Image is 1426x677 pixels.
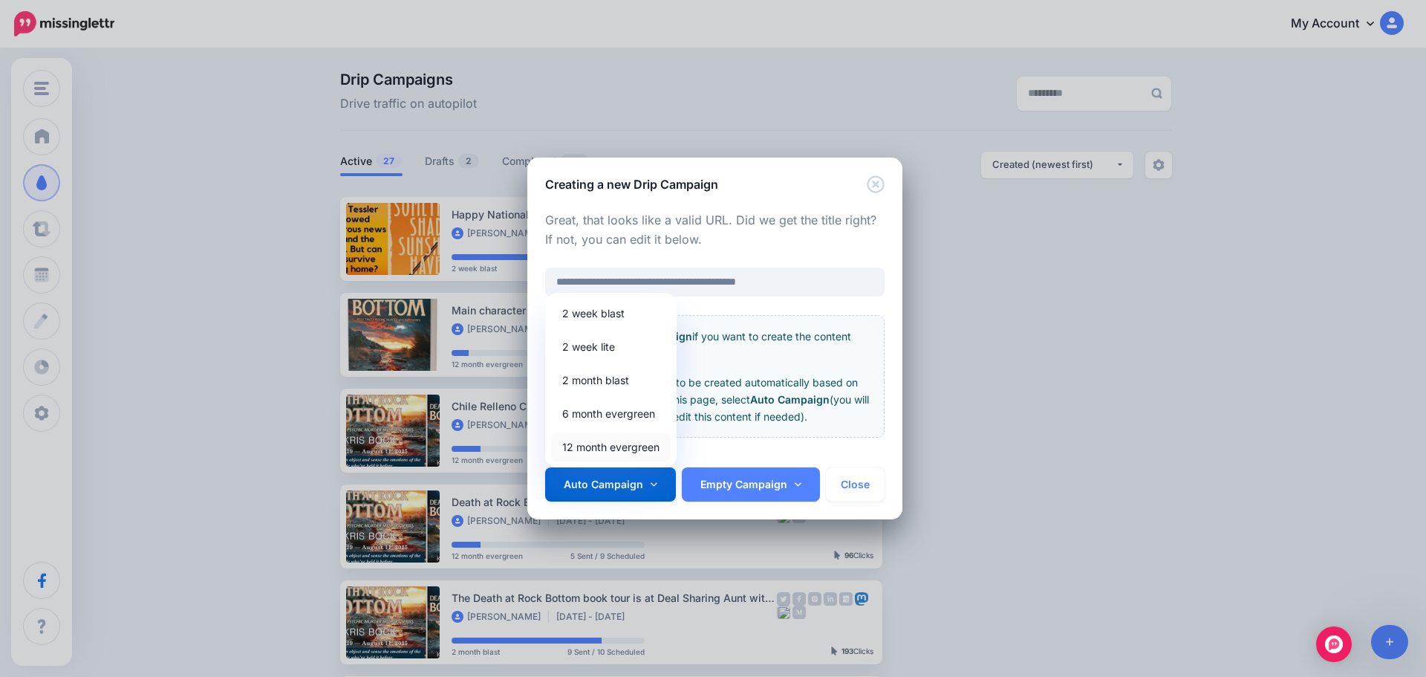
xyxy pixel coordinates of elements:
div: Open Intercom Messenger [1316,626,1352,662]
a: 2 week blast [551,299,671,328]
p: Great, that looks like a valid URL. Did we get the title right? If not, you can edit it below. [545,211,885,250]
h5: Creating a new Drip Campaign [545,175,718,193]
button: Close [826,467,885,502]
p: If you'd like the content to be created automatically based on the content we find on this page, ... [558,374,872,425]
a: Auto Campaign [545,467,676,502]
a: 2 month blast [551,366,671,395]
a: 12 month evergreen [551,433,671,461]
p: Create an if you want to create the content yourself. [558,328,872,362]
a: 2 week lite [551,332,671,361]
a: Empty Campaign [682,467,820,502]
b: Auto Campaign [750,393,830,406]
button: Close [867,175,885,194]
a: 6 month evergreen [551,399,671,428]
